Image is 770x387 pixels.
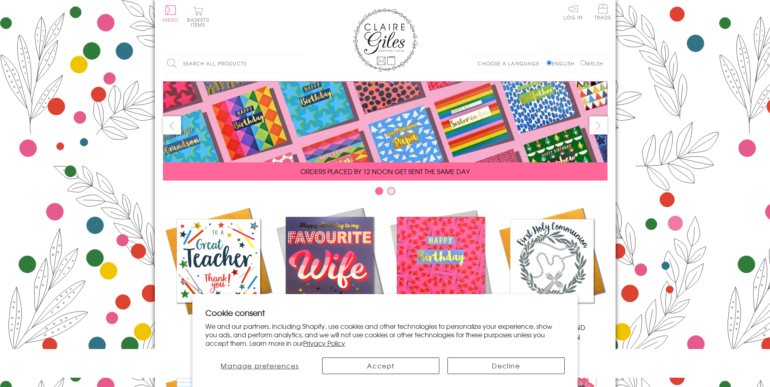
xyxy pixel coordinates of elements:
[163,205,274,332] a: Academic
[163,116,181,135] button: prev
[595,4,612,20] span: Trade
[300,166,470,176] span: ORDERS PLACED BY 12 NOON GET SENT THE SAME DAY
[205,358,314,374] button: Manage preferences
[163,55,304,73] input: Search all products
[546,60,552,65] input: English
[274,205,385,332] a: New Releases
[580,60,603,67] label: Welsh
[163,5,179,22] button: Menu
[205,307,565,318] h2: Cookie consent
[447,358,565,374] button: Decline
[595,4,612,21] a: Trade
[546,60,578,67] label: English
[205,322,565,347] p: We and our partners, including Shopify, use cookies and other technologies to personalize your ex...
[589,116,608,135] button: next
[353,8,418,72] img: Claire Giles Greetings Cards
[496,205,608,342] a: Communion and Confirmation
[563,4,583,20] a: Log In
[385,205,496,332] a: Birthdays
[322,358,439,374] button: Accept
[187,6,209,27] button: Basket0 items
[221,361,299,370] span: Manage preferences
[163,187,608,199] div: Carousel Pagination
[477,60,545,67] p: Choose a language:
[303,338,345,348] a: Privacy Policy
[580,60,586,65] input: Welsh
[387,187,395,195] button: Carousel Page 2
[163,16,179,23] span: Menu
[375,187,383,195] button: Carousel Page 1 (Current Slide)
[296,55,304,73] input: Search
[191,16,209,28] span: 0 items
